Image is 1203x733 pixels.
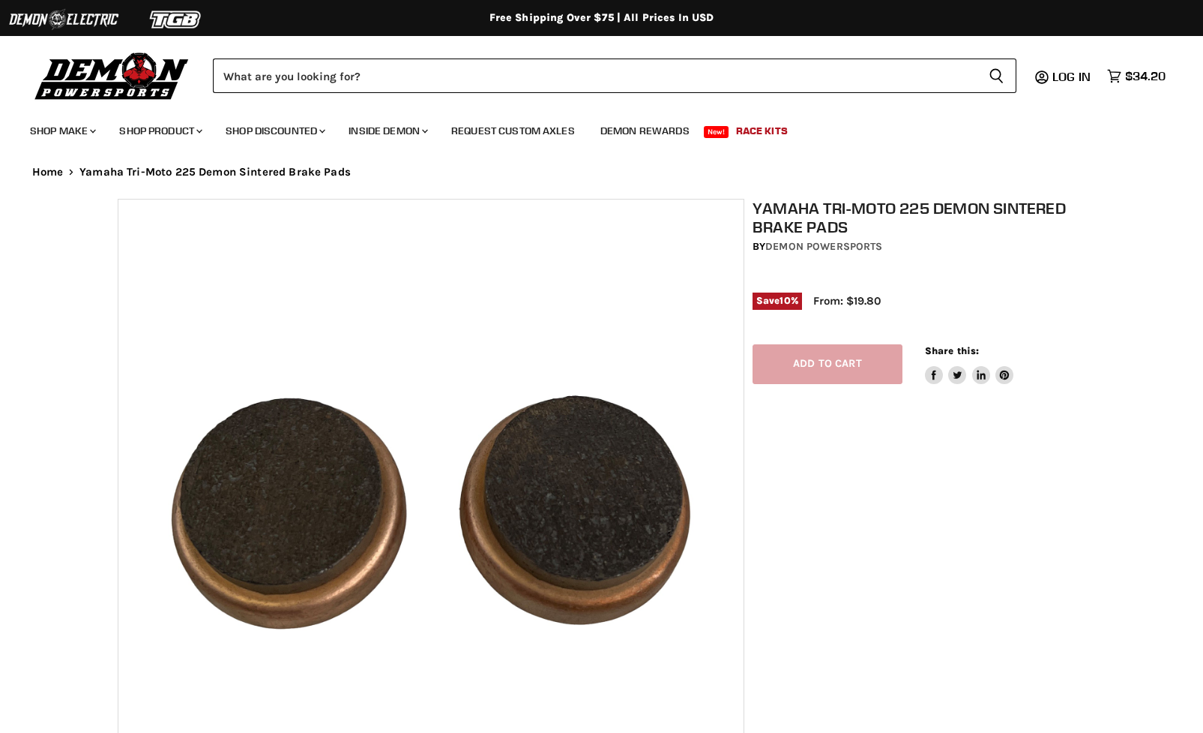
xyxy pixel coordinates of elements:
[1046,70,1100,83] a: Log in
[108,116,211,146] a: Shop Product
[30,49,194,102] img: Demon Powersports
[1052,69,1091,84] span: Log in
[753,293,802,309] span: Save %
[2,166,1202,179] nav: Breadcrumbs
[2,11,1202,25] div: Free Shipping Over $75 | All Prices In USD
[32,166,64,179] a: Home
[704,126,729,138] span: New!
[977,59,1016,93] button: Search
[19,110,1162,146] ul: Main menu
[120,5,232,34] img: TGB Logo 2
[780,295,790,306] span: 10
[213,59,977,93] input: Search
[725,116,799,146] a: Race Kits
[214,116,334,146] a: Shop Discounted
[813,294,881,308] span: From: $19.80
[1125,69,1166,83] span: $34.20
[337,116,437,146] a: Inside Demon
[589,116,701,146] a: Demon Rewards
[753,199,1094,236] h1: Yamaha Tri-Moto 225 Demon Sintered Brake Pads
[7,5,120,34] img: Demon Electric Logo 2
[1100,65,1173,87] a: $34.20
[753,239,1094,255] div: by
[213,59,1016,93] form: Product
[79,166,351,179] span: Yamaha Tri-Moto 225 Demon Sintered Brake Pads
[925,344,1014,384] aside: Share this:
[925,345,979,356] span: Share this:
[19,116,105,146] a: Shop Make
[765,240,882,253] a: Demon Powersports
[440,116,586,146] a: Request Custom Axles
